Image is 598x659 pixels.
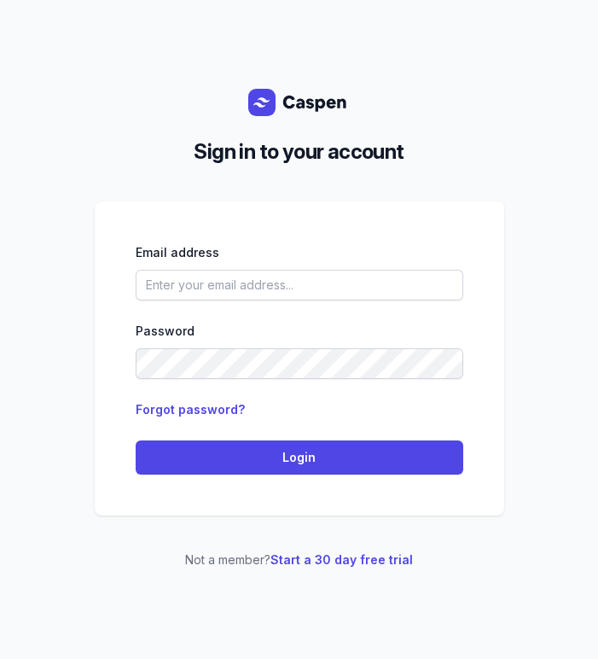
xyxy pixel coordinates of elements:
div: Password [136,321,463,341]
h2: Sign in to your account [108,137,491,167]
span: Login [146,447,453,468]
input: Enter your email address... [136,270,463,300]
button: Login [136,440,463,475]
div: Email address [136,242,463,263]
a: Forgot password? [136,402,245,417]
p: Not a member? [95,550,504,570]
a: Start a 30 day free trial [270,552,413,567]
